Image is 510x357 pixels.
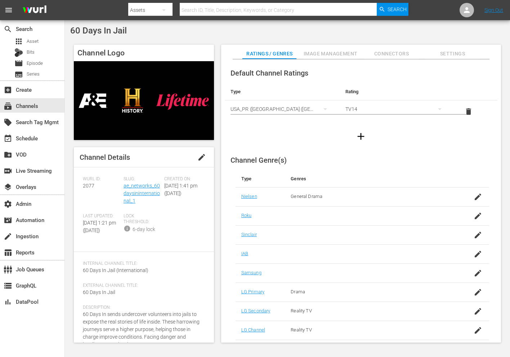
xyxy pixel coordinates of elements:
[242,49,296,58] span: Ratings / Genres
[14,59,23,68] span: Episode
[124,183,160,204] a: ae_networks_60daysininternational_1
[4,216,12,225] span: Automation
[27,71,40,78] span: Series
[285,170,462,187] th: Genres
[241,213,252,218] a: Roku
[83,176,120,182] span: Wurl ID:
[4,6,13,14] span: menu
[4,86,12,94] span: Create
[14,37,23,46] span: Asset
[83,220,116,233] span: [DATE] 1:21 pm ([DATE])
[4,150,12,159] span: VOD
[164,183,197,196] span: [DATE] 1:41 pm ([DATE])
[83,305,201,311] span: Description:
[4,183,12,191] span: Overlays
[4,200,12,208] span: Admin
[231,99,334,119] div: USA_PR ([GEOGRAPHIC_DATA] ([GEOGRAPHIC_DATA]))
[83,283,201,289] span: External Channel Title:
[74,45,214,61] h4: Channel Logo
[164,176,201,182] span: Created On:
[4,102,12,110] span: Channels
[460,103,477,120] button: delete
[83,183,94,189] span: 2077
[241,194,257,199] a: Nielsen
[4,298,12,306] span: DataPool
[231,156,287,164] span: Channel Genre(s)
[70,26,127,36] span: 60 Days In Jail
[27,49,35,56] span: Bits
[83,289,115,295] span: 60 Days In Jail
[364,49,419,58] span: Connectors
[133,226,155,233] div: 6-day lock
[27,38,39,45] span: Asset
[304,49,358,58] span: Image Management
[425,49,479,58] span: Settings
[464,107,473,116] span: delete
[83,267,148,273] span: 60 Days In Jail (International)
[4,118,12,127] span: Search Tag Mgmt
[124,176,161,182] span: Slug:
[241,251,248,256] a: IAB
[83,213,120,219] span: Last Updated:
[345,99,449,119] div: TV14
[124,225,131,232] span: info
[4,265,12,274] span: Job Queues
[74,61,214,140] img: 60 Days In Jail
[4,248,12,257] span: Reports
[4,167,12,175] span: Live Streaming
[83,311,200,347] span: 60 Days In sends undercover volunteers into jails to expose the real stories of life inside. Thes...
[484,7,503,13] a: Sign Out
[236,170,285,187] th: Type
[197,153,206,162] span: edit
[340,83,455,100] th: Rating
[14,70,23,79] span: Series
[377,3,408,16] button: Search
[83,261,201,267] span: Internal Channel Title:
[27,60,43,67] span: Episode
[241,270,261,275] a: Samsung
[17,2,52,19] img: ans4CAIJ8jUAAAAAAAAAAAAAAAAAAAAAAAAgQb4GAAAAAAAAAAAAAAAAAAAAAAAAJMjXAAAAAAAAAAAAAAAAAAAAAAAAgAT5G...
[241,308,270,313] a: LG Secondary
[14,48,23,57] div: Bits
[241,327,265,333] a: LG Channel
[4,134,12,143] span: Schedule
[388,3,407,16] span: Search
[241,289,264,294] a: LG Primary
[4,232,12,241] span: Ingestion
[193,149,210,166] button: edit
[4,281,12,290] span: GraphQL
[4,25,12,33] span: Search
[124,213,161,225] span: Lock Threshold:
[241,232,257,237] a: Sinclair
[80,153,130,162] span: Channel Details
[231,69,308,77] span: Default Channel Ratings
[225,83,340,100] th: Type
[225,83,497,123] table: simple table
